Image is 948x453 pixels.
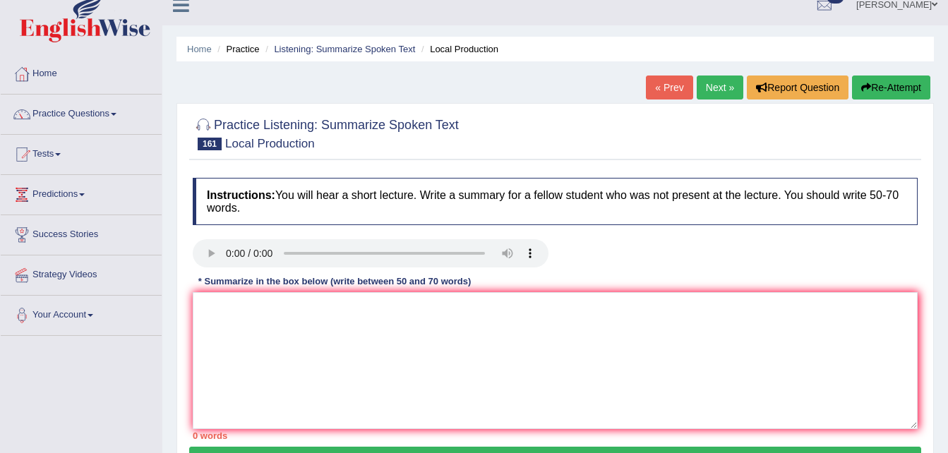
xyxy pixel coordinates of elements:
button: Re-Attempt [852,75,930,99]
small: Local Production [225,137,315,150]
a: Your Account [1,296,162,331]
li: Practice [214,42,259,56]
a: Home [187,44,212,54]
li: Local Production [418,42,498,56]
div: 0 words [193,429,918,442]
a: Home [1,54,162,90]
button: Report Question [747,75,848,99]
a: Success Stories [1,215,162,250]
h4: You will hear a short lecture. Write a summary for a fellow student who was not present at the le... [193,178,918,225]
a: Strategy Videos [1,255,162,291]
div: * Summarize in the box below (write between 50 and 70 words) [193,274,476,288]
a: Predictions [1,175,162,210]
a: Next » [697,75,743,99]
a: Practice Questions [1,95,162,130]
a: « Prev [646,75,692,99]
h2: Practice Listening: Summarize Spoken Text [193,115,459,150]
b: Instructions: [207,189,275,201]
a: Tests [1,135,162,170]
span: 161 [198,138,222,150]
a: Listening: Summarize Spoken Text [274,44,415,54]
